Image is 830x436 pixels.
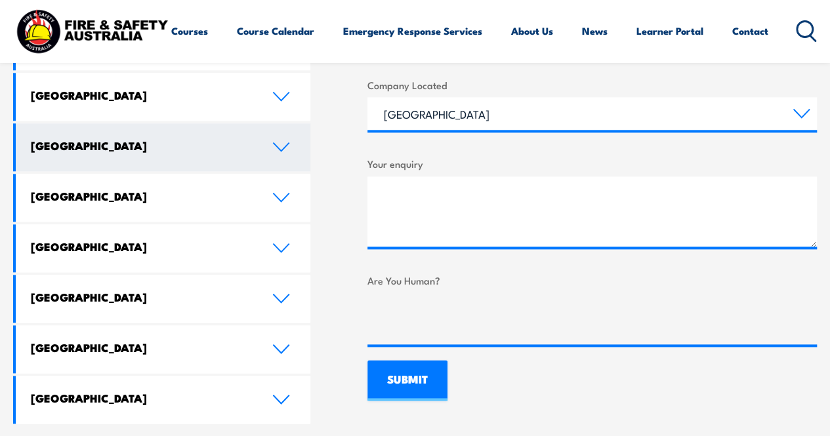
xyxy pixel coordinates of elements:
a: [GEOGRAPHIC_DATA] [16,325,310,373]
label: Company Located [367,77,817,92]
a: [GEOGRAPHIC_DATA] [16,123,310,171]
h4: [GEOGRAPHIC_DATA] [31,239,252,254]
a: [GEOGRAPHIC_DATA] [16,376,310,424]
a: News [582,15,608,47]
a: [GEOGRAPHIC_DATA] [16,275,310,323]
h4: [GEOGRAPHIC_DATA] [31,290,252,304]
a: Learner Portal [636,15,703,47]
a: Emergency Response Services [343,15,482,47]
label: Are You Human? [367,273,817,288]
input: SUBMIT [367,360,447,401]
a: Course Calendar [237,15,314,47]
h4: [GEOGRAPHIC_DATA] [31,340,252,355]
a: [GEOGRAPHIC_DATA] [16,174,310,222]
a: [GEOGRAPHIC_DATA] [16,73,310,121]
a: Courses [171,15,208,47]
a: [GEOGRAPHIC_DATA] [16,224,310,272]
h4: [GEOGRAPHIC_DATA] [31,138,252,153]
h4: [GEOGRAPHIC_DATA] [31,189,252,203]
h4: [GEOGRAPHIC_DATA] [31,391,252,405]
a: Contact [732,15,768,47]
h4: [GEOGRAPHIC_DATA] [31,88,252,102]
iframe: reCAPTCHA [367,293,567,344]
a: About Us [511,15,553,47]
label: Your enquiry [367,156,817,171]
